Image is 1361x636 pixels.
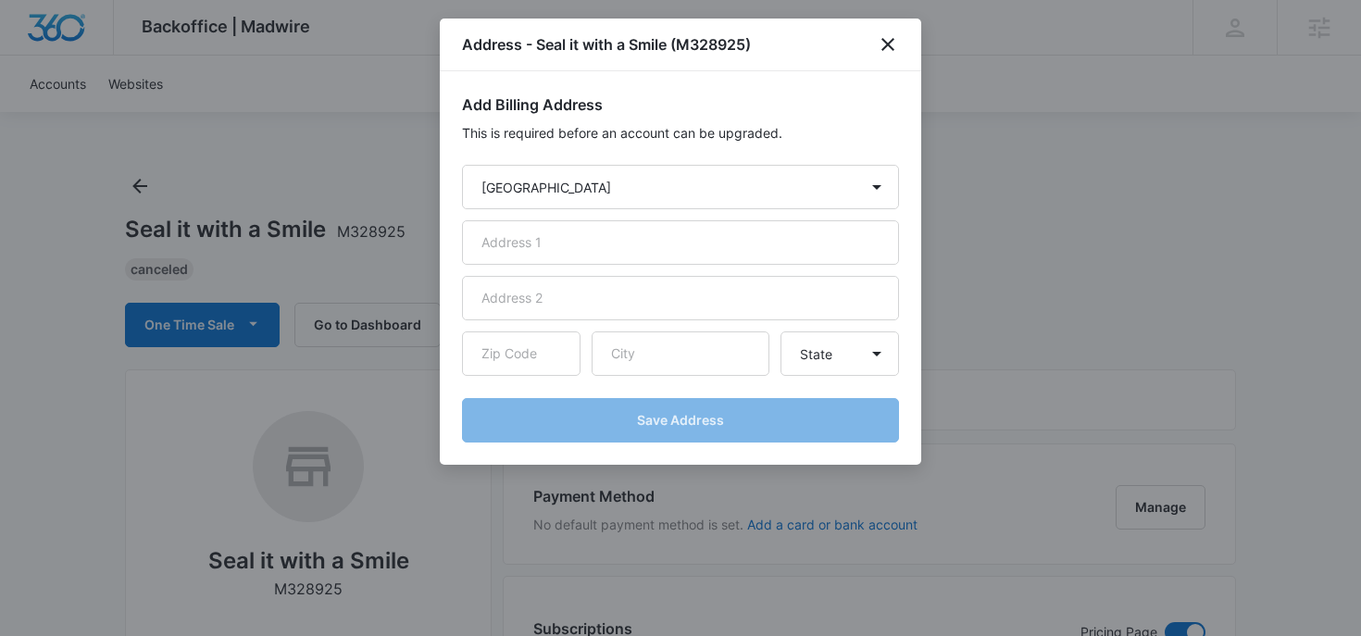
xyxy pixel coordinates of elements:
[462,123,899,143] p: This is required before an account can be upgraded.
[462,331,581,376] input: Zip Code
[462,276,899,320] input: Address 2
[462,220,899,265] input: Address 1
[877,33,899,56] button: close
[592,331,769,376] input: City
[462,94,899,116] h2: Add Billing Address
[462,33,751,56] h1: Address - Seal it with a Smile (M328925)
